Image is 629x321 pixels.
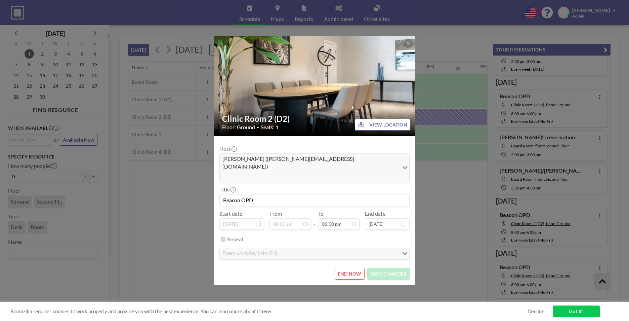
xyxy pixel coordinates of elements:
div: Search for option [220,248,409,259]
label: From [269,210,282,217]
label: Start date [219,210,242,217]
div: Search for option [220,154,409,182]
span: • [257,125,259,130]
a: here. [260,308,272,314]
span: every workday (Mo-Fri) [221,249,279,258]
label: To [318,210,324,217]
span: Seats: 1 [261,124,279,131]
h2: Clinic Room 2 (D2) [222,114,408,124]
span: Roomzilla requires cookies to work properly and provide you with the best experience. You can lea... [10,308,528,315]
label: Repeat [227,236,244,243]
a: Got it! [553,306,600,317]
input: Search for option [280,249,398,258]
a: Decline [528,308,544,315]
button: SAVE CHANGES [367,268,410,280]
label: Host [219,145,236,152]
span: Floor: Ground [222,124,255,131]
input: Search for option [220,172,398,180]
label: End date [365,210,385,217]
button: VIEW LOCATION [355,119,410,131]
input: (No title) [220,194,409,206]
label: Title [219,186,235,193]
span: [PERSON_NAME] ([PERSON_NAME][EMAIL_ADDRESS][DOMAIN_NAME]) [221,155,397,170]
span: - [313,213,316,227]
img: 537.jpg [214,19,416,153]
button: END NOW [335,268,365,280]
